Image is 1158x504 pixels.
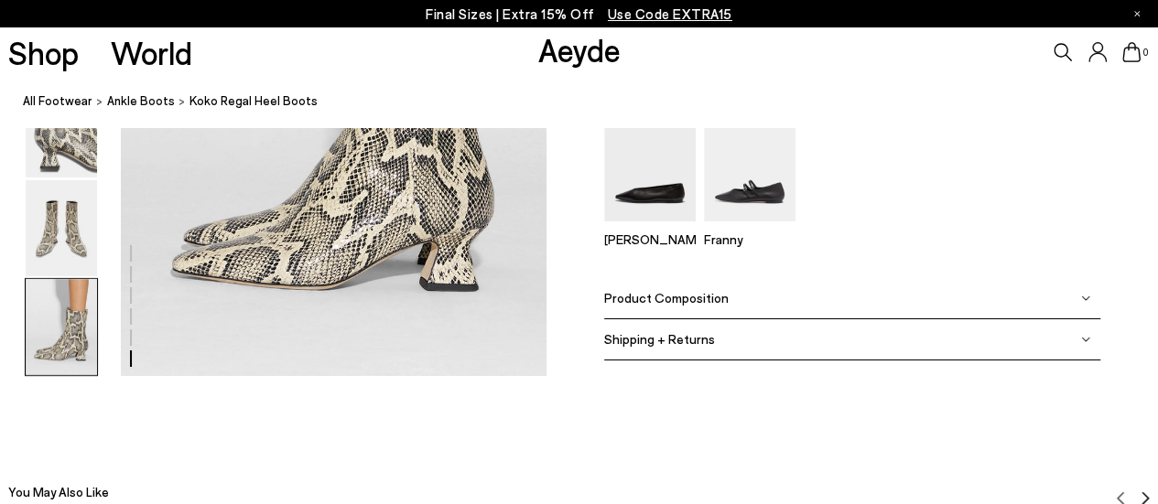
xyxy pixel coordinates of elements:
span: Navigate to /collections/ss25-final-sizes [608,5,732,22]
img: Betty Square-Toe Ballet Flats [604,100,696,221]
a: Aeyde [537,30,620,69]
a: Shop [8,37,79,69]
img: Koko Regal Heel Boots - Image 4 [26,81,97,177]
a: All Footwear [23,91,92,111]
p: [PERSON_NAME] [604,231,696,247]
img: svg%3E [1081,335,1090,344]
span: 0 [1141,48,1150,58]
a: World [111,37,192,69]
span: Shipping + Returns [604,332,715,348]
p: Final Sizes | Extra 15% Off [426,3,732,26]
img: Koko Regal Heel Boots - Image 5 [26,180,97,276]
img: svg%3E [1081,294,1090,303]
a: Ankle Boots [107,91,175,111]
a: 0 [1122,42,1141,62]
span: Ankle Boots [107,93,175,108]
a: Franny Double-Strap Flats Franny [704,209,795,247]
img: Koko Regal Heel Boots - Image 6 [26,279,97,375]
span: Product Composition [604,291,729,306]
p: Franny [704,231,795,247]
span: Koko Regal Heel Boots [189,91,318,111]
a: Betty Square-Toe Ballet Flats [PERSON_NAME] [604,209,696,247]
img: Franny Double-Strap Flats [704,100,795,221]
h2: You May Also Like [8,483,109,501]
nav: breadcrumb [23,77,1158,127]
